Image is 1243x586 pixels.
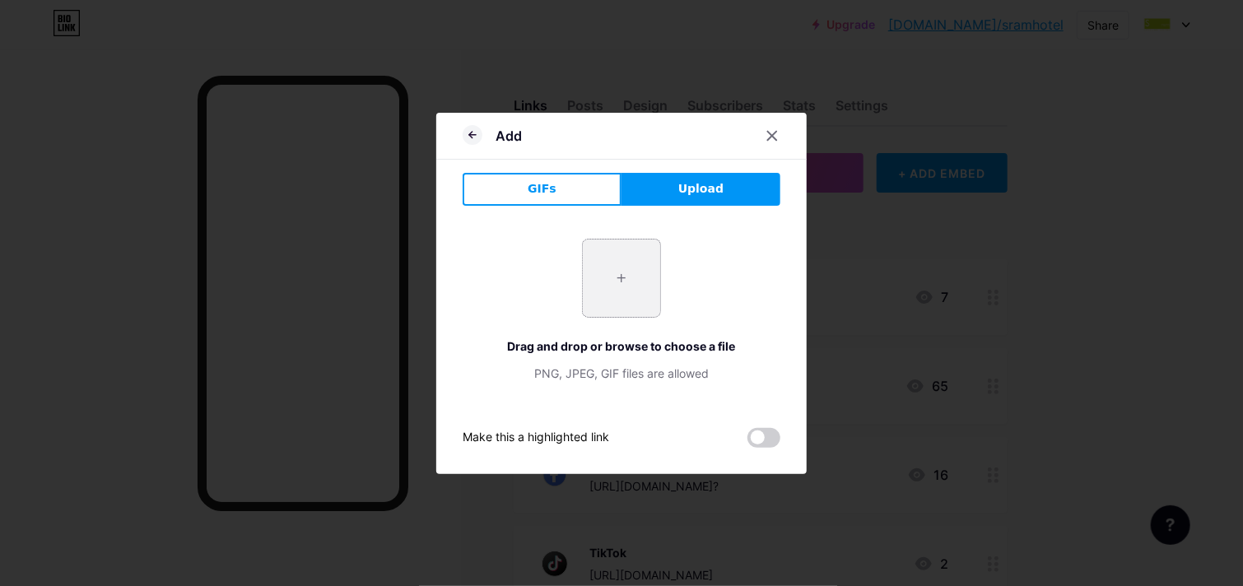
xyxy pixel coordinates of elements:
[463,365,780,382] div: PNG, JPEG, GIF files are allowed
[528,180,556,198] span: GIFs
[621,173,780,206] button: Upload
[496,126,522,146] div: Add
[463,337,780,355] div: Drag and drop or browse to choose a file
[463,428,609,448] div: Make this a highlighted link
[678,180,724,198] span: Upload
[463,173,621,206] button: GIFs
